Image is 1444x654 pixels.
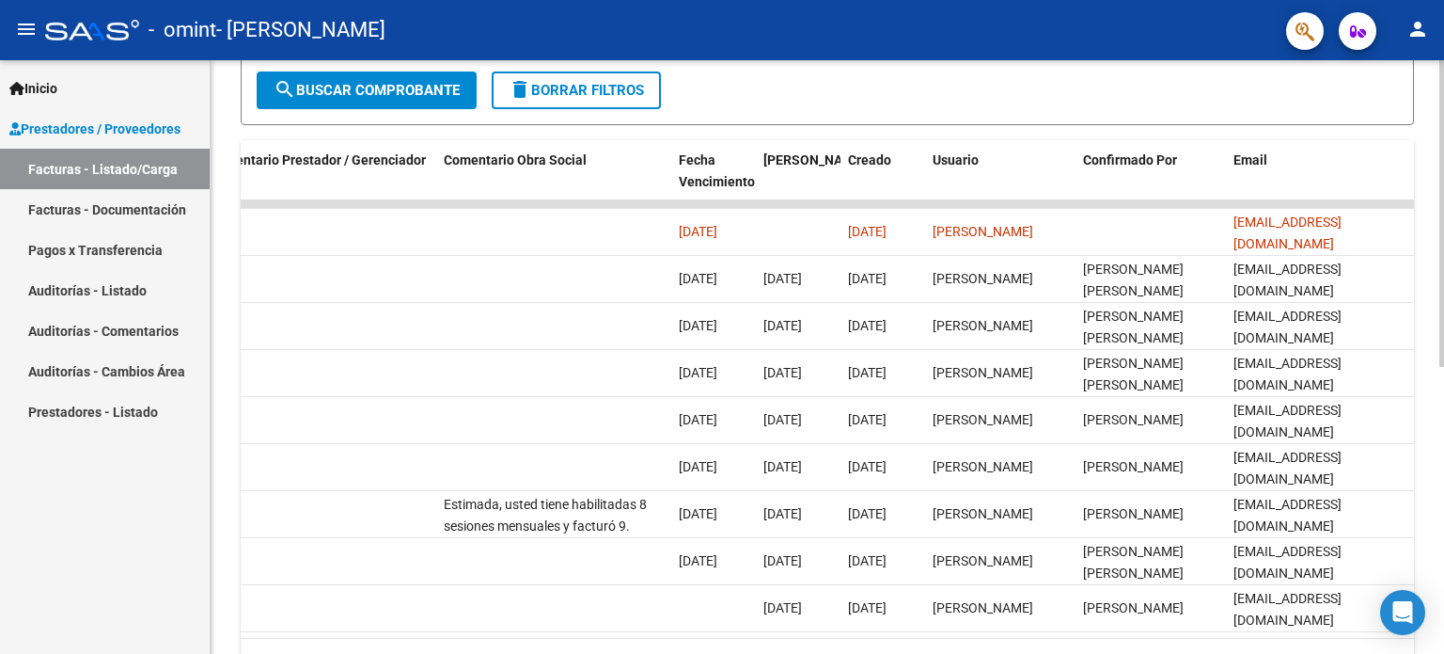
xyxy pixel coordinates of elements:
[1233,262,1342,298] span: [EMAIL_ADDRESS][DOMAIN_NAME]
[679,553,717,568] span: [DATE]
[848,318,887,333] span: [DATE]
[1233,215,1342,251] span: [EMAIL_ADDRESS][DOMAIN_NAME]
[1233,152,1267,167] span: Email
[933,506,1033,521] span: [PERSON_NAME]
[1406,18,1429,40] mat-icon: person
[671,140,756,223] datatable-header-cell: Fecha Vencimiento
[1233,544,1342,581] span: [EMAIL_ADDRESS][DOMAIN_NAME]
[1233,403,1342,439] span: [EMAIL_ADDRESS][DOMAIN_NAME]
[679,152,755,189] span: Fecha Vencimiento
[1083,262,1184,298] span: [PERSON_NAME] [PERSON_NAME]
[925,140,1075,223] datatable-header-cell: Usuario
[509,82,644,99] span: Borrar Filtros
[444,497,651,598] span: Estimada, usted tiene habilitadas 8 sesiones mensuales y facturó 9. Favor de realizar una nueva f...
[1233,450,1342,487] span: [EMAIL_ADDRESS][DOMAIN_NAME]
[933,600,1033,615] span: [PERSON_NAME]
[15,18,38,40] mat-icon: menu
[848,600,887,615] span: [DATE]
[679,271,717,286] span: [DATE]
[274,78,296,101] mat-icon: search
[1380,590,1425,635] div: Open Intercom Messenger
[933,365,1033,380] span: [PERSON_NAME]
[848,224,887,239] span: [DATE]
[679,459,717,474] span: [DATE]
[848,506,887,521] span: [DATE]
[201,140,436,223] datatable-header-cell: Comentario Prestador / Gerenciador
[1083,459,1184,474] span: [PERSON_NAME]
[933,271,1033,286] span: [PERSON_NAME]
[763,553,802,568] span: [DATE]
[1083,506,1184,521] span: [PERSON_NAME]
[756,140,840,223] datatable-header-cell: Fecha Confimado
[1233,497,1342,534] span: [EMAIL_ADDRESS][DOMAIN_NAME]
[1083,412,1184,427] span: [PERSON_NAME]
[679,318,717,333] span: [DATE]
[1075,140,1226,223] datatable-header-cell: Confirmado Por
[1083,356,1184,392] span: [PERSON_NAME] [PERSON_NAME]
[1226,140,1414,223] datatable-header-cell: Email
[763,271,802,286] span: [DATE]
[1233,309,1342,345] span: [EMAIL_ADDRESS][DOMAIN_NAME]
[848,271,887,286] span: [DATE]
[216,9,385,51] span: - [PERSON_NAME]
[840,140,925,223] datatable-header-cell: Creado
[933,224,1033,239] span: [PERSON_NAME]
[9,78,57,99] span: Inicio
[763,318,802,333] span: [DATE]
[1083,152,1177,167] span: Confirmado Por
[763,506,802,521] span: [DATE]
[679,506,717,521] span: [DATE]
[848,553,887,568] span: [DATE]
[933,412,1033,427] span: [PERSON_NAME]
[848,365,887,380] span: [DATE]
[763,600,802,615] span: [DATE]
[763,152,865,167] span: [PERSON_NAME]
[492,72,661,109] button: Borrar Filtros
[933,553,1033,568] span: [PERSON_NAME]
[933,152,979,167] span: Usuario
[209,152,426,167] span: Comentario Prestador / Gerenciador
[679,224,717,239] span: [DATE]
[848,152,891,167] span: Creado
[1083,309,1184,345] span: [PERSON_NAME] [PERSON_NAME]
[274,82,460,99] span: Buscar Comprobante
[763,412,802,427] span: [DATE]
[1083,600,1184,615] span: [PERSON_NAME]
[933,459,1033,474] span: [PERSON_NAME]
[763,459,802,474] span: [DATE]
[1233,356,1342,392] span: [EMAIL_ADDRESS][DOMAIN_NAME]
[763,365,802,380] span: [DATE]
[679,412,717,427] span: [DATE]
[848,459,887,474] span: [DATE]
[848,412,887,427] span: [DATE]
[436,140,671,223] datatable-header-cell: Comentario Obra Social
[149,9,216,51] span: - omint
[679,365,717,380] span: [DATE]
[509,78,531,101] mat-icon: delete
[933,318,1033,333] span: [PERSON_NAME]
[9,119,180,139] span: Prestadores / Proveedores
[444,152,587,167] span: Comentario Obra Social
[257,72,477,109] button: Buscar Comprobante
[1233,591,1342,628] span: [EMAIL_ADDRESS][DOMAIN_NAME]
[1083,544,1184,581] span: [PERSON_NAME] [PERSON_NAME]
